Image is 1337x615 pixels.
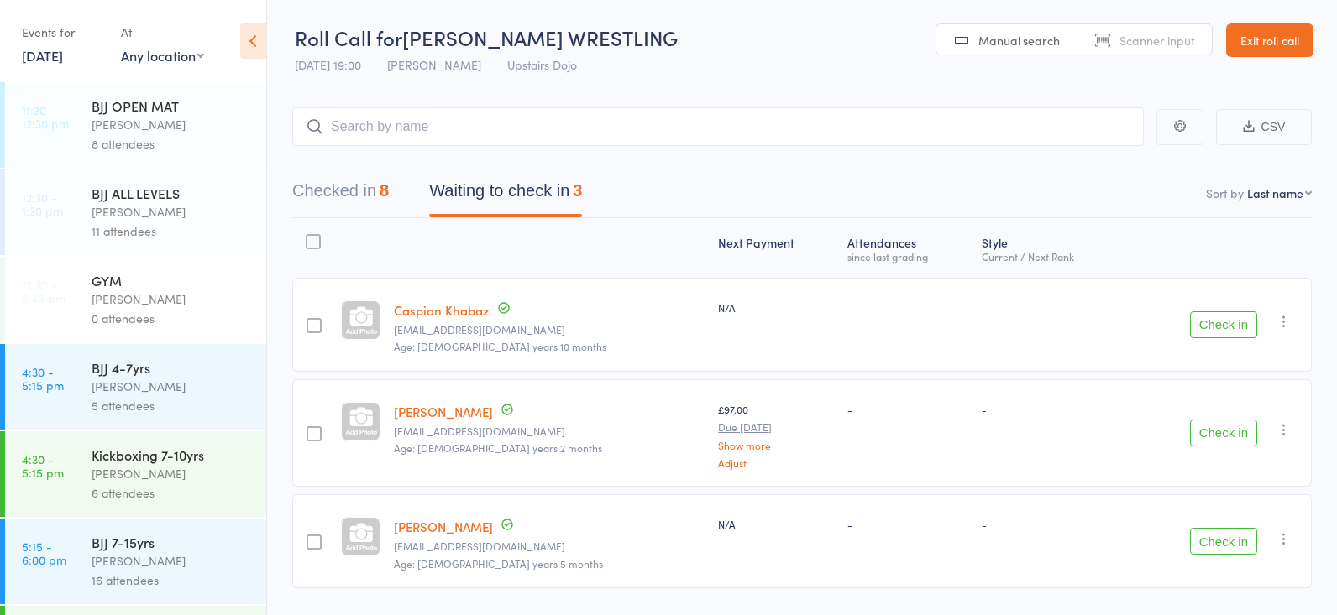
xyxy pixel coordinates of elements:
a: 4:30 -5:15 pmKickboxing 7-10yrs[PERSON_NAME]6 attendees [5,431,266,517]
a: 5:15 -6:00 pmBJJ 7-15yrs[PERSON_NAME]16 attendees [5,519,266,604]
small: archietc@icloud.com [394,425,705,437]
div: Style [975,226,1127,270]
small: kastabian@gmail.com [394,324,705,336]
button: Check in [1190,311,1257,338]
div: [PERSON_NAME] [92,551,252,571]
input: Search by name [292,107,1144,146]
div: Last name [1247,185,1303,201]
div: [PERSON_NAME] [92,377,252,396]
div: N/A [718,300,833,315]
div: Events for [22,18,104,46]
span: Age: [DEMOGRAPHIC_DATA] years 5 months [394,556,603,571]
span: Age: [DEMOGRAPHIC_DATA] years 10 months [394,339,606,353]
a: 11:30 -12:30 pmBJJ OPEN MAT[PERSON_NAME]8 attendees [5,82,266,168]
div: £97.00 [718,402,833,468]
div: N/A [718,517,833,531]
div: Current / Next Rank [982,251,1120,262]
time: 5:15 - 6:00 pm [22,539,66,566]
a: [PERSON_NAME] [394,403,493,420]
div: 3 [573,181,582,200]
a: [PERSON_NAME] [394,518,493,535]
div: 8 [380,181,389,200]
span: [DATE] 19:00 [295,56,361,73]
a: Adjust [718,457,833,468]
div: At [121,18,204,46]
div: - [847,402,969,416]
button: Check in [1190,528,1257,555]
div: - [982,517,1120,531]
a: Caspian Khabaz [394,301,490,319]
button: Waiting to check in3 [429,173,582,217]
button: Checked in8 [292,173,389,217]
div: BJJ ALL LEVELS [92,184,252,202]
button: Check in [1190,420,1257,446]
div: Any location [121,46,204,65]
time: 4:30 - 5:15 pm [22,452,64,479]
div: 11 attendees [92,222,252,241]
small: Due [DATE] [718,421,833,433]
label: Sort by [1206,185,1244,201]
time: 11:30 - 12:30 pm [22,103,69,130]
div: Atten­dances [841,226,976,270]
div: [PERSON_NAME] [92,464,252,483]
time: 12:30 - 1:30 pm [22,190,63,217]
div: Next Payment [711,226,840,270]
div: GYM [92,271,252,289]
a: 12:30 -2:45 pmGYM[PERSON_NAME]0 attendees [5,257,266,342]
div: - [982,300,1120,315]
a: Exit roll call [1226,23,1313,57]
div: [PERSON_NAME] [92,289,252,309]
div: - [847,517,969,531]
div: BJJ OPEN MAT [92,96,252,115]
div: - [847,300,969,315]
button: CSV [1216,109,1312,145]
span: [PERSON_NAME] [387,56,481,73]
span: Age: [DEMOGRAPHIC_DATA] years 2 months [394,440,602,455]
div: 8 attendees [92,134,252,154]
div: 5 attendees [92,396,252,415]
span: Scanner input [1119,32,1195,49]
div: since last grading [847,251,969,262]
span: Manual search [978,32,1060,49]
div: - [982,402,1120,416]
time: 4:30 - 5:15 pm [22,365,64,392]
div: 16 attendees [92,571,252,590]
a: Show more [718,440,833,451]
div: BJJ 7-15yrs [92,533,252,551]
small: babylonbash@gmail.com [394,540,705,552]
a: 12:30 -1:30 pmBJJ ALL LEVELS[PERSON_NAME]11 attendees [5,169,266,255]
div: 6 attendees [92,483,252,503]
span: Roll Call for [295,23,402,51]
a: [DATE] [22,46,63,65]
span: Upstairs Dojo [507,56,577,73]
div: Kickboxing 7-10yrs [92,446,252,464]
div: [PERSON_NAME] [92,202,252,222]
div: BJJ 4-7yrs [92,358,252,377]
div: [PERSON_NAME] [92,115,252,134]
span: [PERSON_NAME] WRESTLING [402,23,678,51]
a: 4:30 -5:15 pmBJJ 4-7yrs[PERSON_NAME]5 attendees [5,344,266,430]
time: 12:30 - 2:45 pm [22,278,66,305]
div: 0 attendees [92,309,252,328]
